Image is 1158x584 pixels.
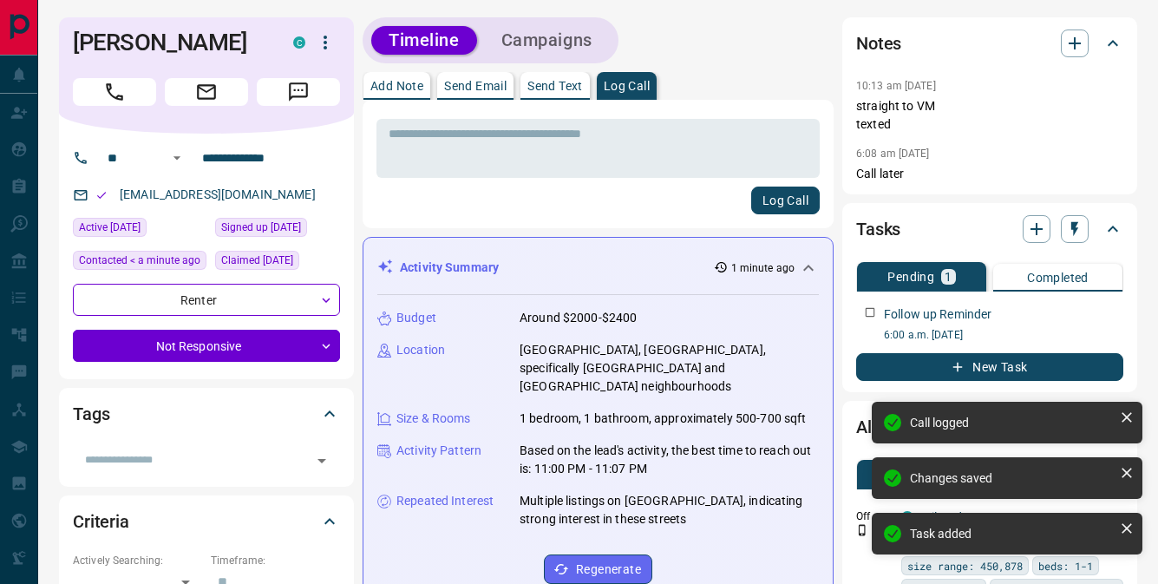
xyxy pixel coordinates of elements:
p: 1 minute ago [731,260,795,276]
span: Signed up [DATE] [221,219,301,236]
p: Multiple listings on [GEOGRAPHIC_DATA], indicating strong interest in these streets [520,492,819,528]
p: Send Email [444,80,507,92]
p: Activity Summary [400,259,499,277]
button: Regenerate [544,554,652,584]
p: Around $2000-$2400 [520,309,637,327]
p: Call later [856,165,1123,183]
p: Log Call [604,80,650,92]
div: Tasks [856,208,1123,250]
span: Active [DATE] [79,219,141,236]
h2: Tags [73,400,109,428]
button: New Task [856,353,1123,381]
div: Criteria [73,501,340,542]
div: Thu Dec 12 2024 [215,218,340,242]
p: 1 [945,271,952,283]
span: Email [165,78,248,106]
h2: Criteria [73,508,129,535]
p: Off [856,509,891,524]
p: straight to VM texted [856,97,1123,134]
p: 1 bedroom, 1 bathroom, approximately 500-700 sqft [520,410,806,428]
p: Send Text [527,80,583,92]
p: 6:08 am [DATE] [856,148,930,160]
a: [EMAIL_ADDRESS][DOMAIN_NAME] [120,187,316,201]
h2: Tasks [856,215,900,243]
h2: Alerts [856,413,901,441]
p: Location [396,341,445,359]
svg: Push Notification Only [856,524,868,536]
button: Open [310,449,334,473]
p: Repeated Interest [396,492,494,510]
div: Thu Dec 12 2024 [73,218,206,242]
p: 6:00 a.m. [DATE] [884,327,1123,343]
div: Changes saved [910,471,1113,485]
button: Campaigns [484,26,610,55]
svg: Email Valid [95,189,108,201]
p: Actively Searching: [73,553,202,568]
span: Claimed [DATE] [221,252,293,269]
p: Activity Pattern [396,442,481,460]
button: Open [167,148,187,168]
h2: Notes [856,30,901,57]
div: Renter [73,284,340,316]
p: Follow up Reminder [884,305,991,324]
button: Log Call [751,187,820,214]
p: 10:13 am [DATE] [856,80,936,92]
p: Add Note [370,80,423,92]
div: Tags [73,393,340,435]
span: Contacted < a minute ago [79,252,200,269]
div: Notes [856,23,1123,64]
button: Timeline [371,26,477,55]
p: [GEOGRAPHIC_DATA], [GEOGRAPHIC_DATA], specifically [GEOGRAPHIC_DATA] and [GEOGRAPHIC_DATA] neighb... [520,341,819,396]
p: Completed [1027,272,1089,284]
div: Not Responsive [73,330,340,362]
div: Alerts [856,406,1123,448]
p: Timeframe: [211,553,340,568]
div: Mon Sep 15 2025 [73,251,206,275]
h1: [PERSON_NAME] [73,29,267,56]
p: Size & Rooms [396,410,471,428]
span: Call [73,78,156,106]
div: Fri Dec 13 2024 [215,251,340,275]
p: Budget [396,309,436,327]
div: Task added [910,527,1113,541]
div: Activity Summary1 minute ago [377,252,819,284]
div: condos.ca [293,36,305,49]
p: Pending [887,271,934,283]
span: Message [257,78,340,106]
div: Call logged [910,416,1113,430]
p: Based on the lead's activity, the best time to reach out is: 11:00 PM - 11:07 PM [520,442,819,478]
